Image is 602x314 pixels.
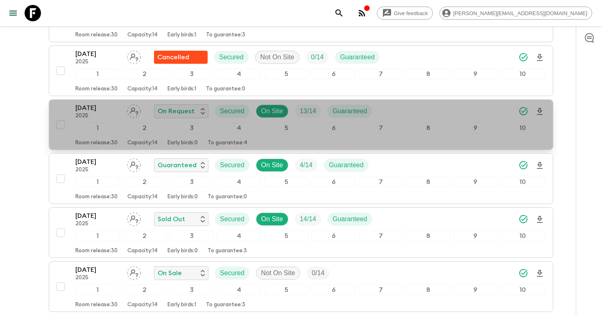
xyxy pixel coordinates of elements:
[220,268,244,278] p: Secured
[75,32,118,38] p: Room release: 30
[518,52,528,62] svg: Synced Successfully
[501,123,545,133] div: 10
[260,52,294,62] p: Not On Site
[501,285,545,295] div: 10
[265,285,308,295] div: 5
[333,106,367,116] p: Guaranteed
[359,231,403,241] div: 7
[518,268,528,278] svg: Synced Successfully
[49,207,553,258] button: [DATE]2025Assign pack leaderSold OutSecuredOn SiteTrip FillGuaranteed12345678910Room release:30Ca...
[331,5,347,21] button: search adventures
[208,140,247,146] p: To guarantee: 4
[127,215,141,221] span: Assign pack leader
[75,221,120,227] p: 2025
[49,45,553,96] button: [DATE]2025Assign pack leaderFlash Pack cancellationSecuredNot On SiteTrip FillGuaranteed123456789...
[217,285,261,295] div: 4
[75,113,120,119] p: 2025
[208,194,247,200] p: To guarantee: 0
[406,231,450,241] div: 8
[220,160,244,170] p: Secured
[518,160,528,170] svg: Synced Successfully
[158,268,182,278] p: On Sale
[167,140,198,146] p: Early birds: 0
[261,160,283,170] p: On Site
[300,160,312,170] p: 4 / 14
[122,123,166,133] div: 2
[312,285,355,295] div: 6
[75,140,118,146] p: Room release: 30
[256,105,288,118] div: On Site
[501,69,545,79] div: 10
[333,214,367,224] p: Guaranteed
[359,285,403,295] div: 7
[75,123,119,133] div: 1
[307,267,329,280] div: Trip Fill
[122,177,166,187] div: 2
[265,177,308,187] div: 5
[501,177,545,187] div: 10
[167,248,198,254] p: Early birds: 0
[300,214,316,224] p: 14 / 14
[453,177,497,187] div: 9
[217,69,261,79] div: 4
[518,106,528,116] svg: Synced Successfully
[255,51,300,64] div: Not On Site
[453,123,497,133] div: 9
[127,161,141,167] span: Assign pack leader
[377,7,433,20] a: Give feedback
[535,269,545,278] svg: Download Onboarding
[75,231,119,241] div: 1
[49,153,553,204] button: [DATE]2025Assign pack leaderGuaranteedSecuredOn SiteTrip FillGuaranteed12345678910Room release:30...
[75,167,120,173] p: 2025
[75,49,120,59] p: [DATE]
[295,159,317,172] div: Trip Fill
[75,86,118,92] p: Room release: 30
[215,267,249,280] div: Secured
[75,103,120,113] p: [DATE]
[75,248,118,254] p: Room release: 30
[127,269,141,275] span: Assign pack leader
[75,285,119,295] div: 1
[261,268,295,278] p: Not On Site
[170,123,214,133] div: 3
[158,160,197,170] p: Guaranteed
[295,213,321,226] div: Trip Fill
[312,123,355,133] div: 6
[157,52,189,62] p: Cancelled
[406,177,450,187] div: 8
[406,69,450,79] div: 8
[75,194,118,200] p: Room release: 30
[256,159,288,172] div: On Site
[389,10,432,16] span: Give feedback
[340,52,375,62] p: Guaranteed
[158,214,185,224] p: Sold Out
[122,69,166,79] div: 2
[127,140,158,146] p: Capacity: 14
[439,7,592,20] div: [PERSON_NAME][EMAIL_ADDRESS][DOMAIN_NAME]
[127,107,141,113] span: Assign pack leader
[127,302,158,308] p: Capacity: 14
[535,215,545,224] svg: Download Onboarding
[75,302,118,308] p: Room release: 30
[265,123,308,133] div: 5
[217,123,261,133] div: 4
[406,285,450,295] div: 8
[329,160,364,170] p: Guaranteed
[215,213,249,226] div: Secured
[49,99,553,150] button: [DATE]2025Assign pack leaderOn RequestSecuredOn SiteTrip FillGuaranteed12345678910Room release:30...
[167,86,196,92] p: Early birds: 1
[453,69,497,79] div: 9
[265,69,308,79] div: 5
[158,106,195,116] p: On Request
[256,267,301,280] div: Not On Site
[265,231,308,241] div: 5
[127,194,158,200] p: Capacity: 14
[306,51,328,64] div: Trip Fill
[312,69,355,79] div: 6
[535,53,545,63] svg: Download Onboarding
[449,10,592,16] span: [PERSON_NAME][EMAIL_ADDRESS][DOMAIN_NAME]
[206,86,245,92] p: To guarantee: 0
[406,123,450,133] div: 8
[206,302,245,308] p: To guarantee: 3
[312,177,355,187] div: 6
